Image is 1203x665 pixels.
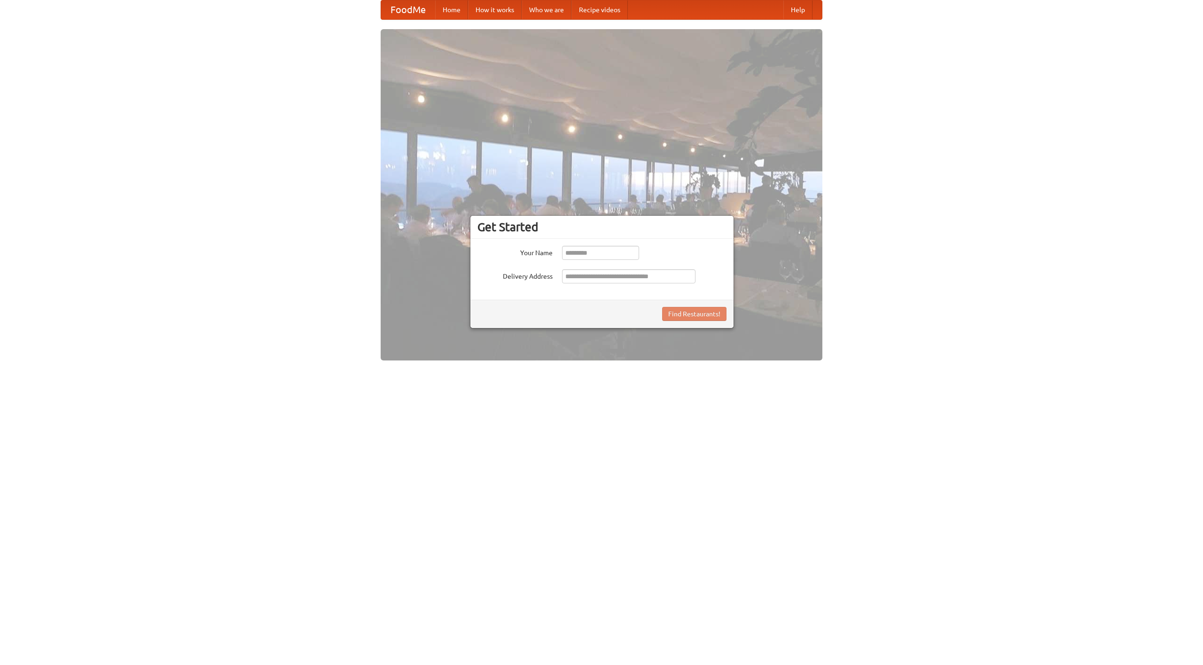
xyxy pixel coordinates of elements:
label: Delivery Address [477,269,553,281]
a: Home [435,0,468,19]
a: Recipe videos [571,0,628,19]
h3: Get Started [477,220,726,234]
button: Find Restaurants! [662,307,726,321]
a: FoodMe [381,0,435,19]
a: How it works [468,0,522,19]
a: Who we are [522,0,571,19]
a: Help [783,0,812,19]
label: Your Name [477,246,553,258]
